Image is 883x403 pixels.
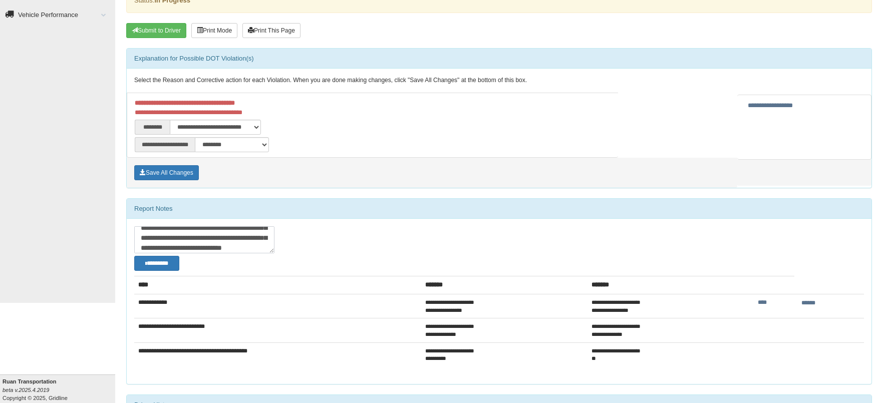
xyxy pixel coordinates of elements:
[191,23,237,38] button: Print Mode
[126,23,186,38] button: Submit To Driver
[3,387,49,393] i: beta v.2025.4.2019
[242,23,301,38] button: Print This Page
[127,69,871,93] div: Select the Reason and Corrective action for each Violation. When you are done making changes, cli...
[134,165,199,180] button: Save
[3,377,115,402] div: Copyright © 2025, Gridline
[134,256,179,271] button: Change Filter Options
[3,378,57,384] b: Ruan Transportation
[127,49,871,69] div: Explanation for Possible DOT Violation(s)
[127,199,871,219] div: Report Notes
